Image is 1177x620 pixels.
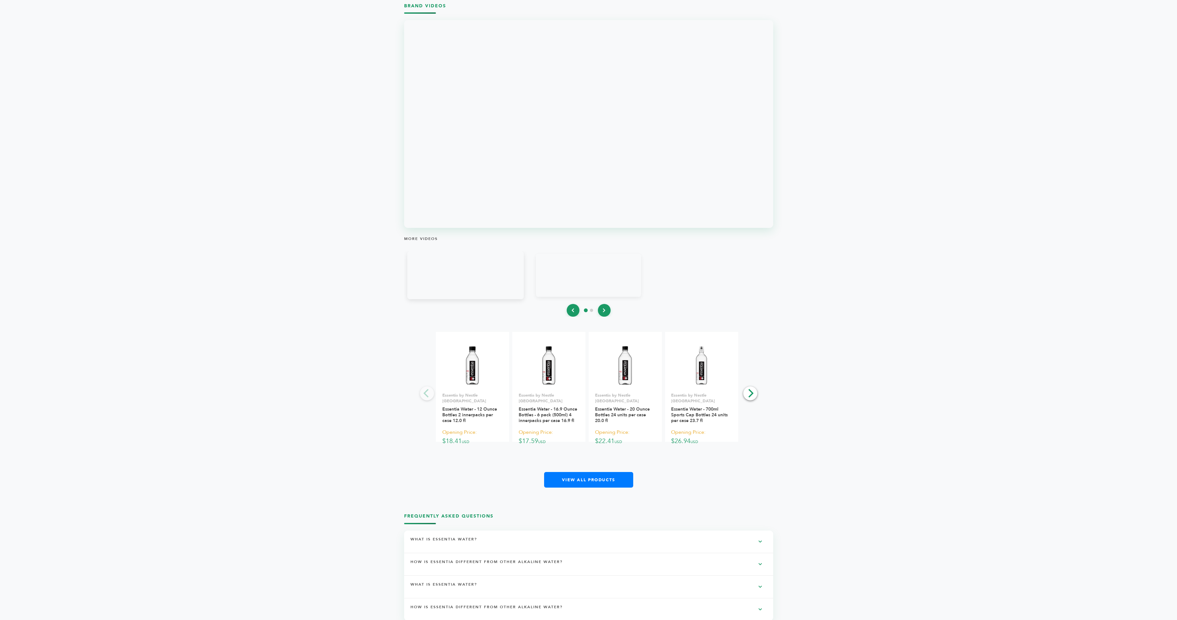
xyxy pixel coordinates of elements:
[671,406,728,424] a: Essentia Water - 700ml Sports Cap Bottles 24 units per case 23.7 fl
[519,428,553,437] span: Opening Price:
[595,428,629,437] span: Opening Price:
[743,386,757,400] button: Next
[410,559,569,570] h4: How is Essentia different from other alkaline water?
[410,581,483,592] h4: What is Essentia Water?
[671,428,705,437] span: Opening Price:
[544,472,633,488] a: View All Products
[462,439,469,444] span: USD
[671,427,732,446] p: $26.94
[614,439,622,444] span: USD
[595,406,650,424] a: Essentia Water - 20 Ounce Bottles 24 units per case 20.0 fl
[678,342,725,389] img: Essentia Water - 700ml Sports Cap Bottles 24 units per case 23.7 fl
[595,392,655,404] p: Essentia by Nestle [GEOGRAPHIC_DATA]
[404,236,773,247] h4: More Videos
[442,392,503,404] p: Essentia by Nestle [GEOGRAPHIC_DATA]
[442,406,497,424] a: Essentia Water - 12 Ounce Bottles 2 innerpacks per case 12.0 fl
[671,392,732,404] p: Essentia by Nestle [GEOGRAPHIC_DATA]
[519,427,579,446] p: $17.59
[538,439,546,444] span: USD
[449,342,495,389] img: Essentia Water - 12 Ounce Bottles 2 innerpacks per case 12.0 fl
[442,428,477,437] span: Opening Price:
[519,392,579,404] p: Essentia by Nestle [GEOGRAPHIC_DATA]
[526,342,572,389] img: Essentia Water - 16.9 Ounce Bottles - 6 pack (500ml) 4 innerpacks per case 16.9 fl
[410,604,569,615] h4: How is Essentia different from other alkaline water?
[519,406,577,424] a: Essentia Water - 16.9 Ounce Bottles - 6 pack (500ml) 4 innerpacks per case 16.9 fl
[595,427,655,446] p: $22.41
[404,3,773,14] h3: Brand Videos
[690,439,698,444] span: USD
[404,513,773,524] h3: Frequently Asked Questions
[602,342,648,389] img: Essentia Water - 20 Ounce Bottles 24 units per case 20.0 fl
[410,536,483,547] h4: What is Essentia Water?
[442,427,503,446] p: $18.41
